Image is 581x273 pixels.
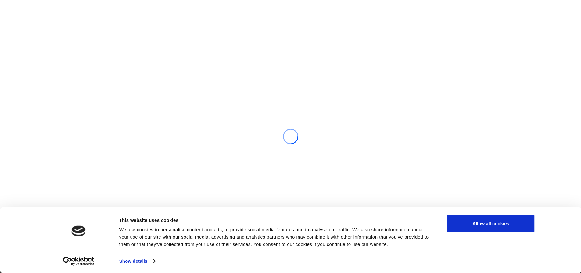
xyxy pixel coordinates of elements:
[119,216,434,224] div: This website uses cookies
[72,226,86,236] img: logo
[119,257,155,266] a: Show details
[447,215,535,232] button: Allow all cookies
[119,226,434,248] div: We use cookies to personalise content and ads, to provide social media features and to analyse ou...
[52,257,105,266] a: Usercentrics Cookiebot - opens in a new window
